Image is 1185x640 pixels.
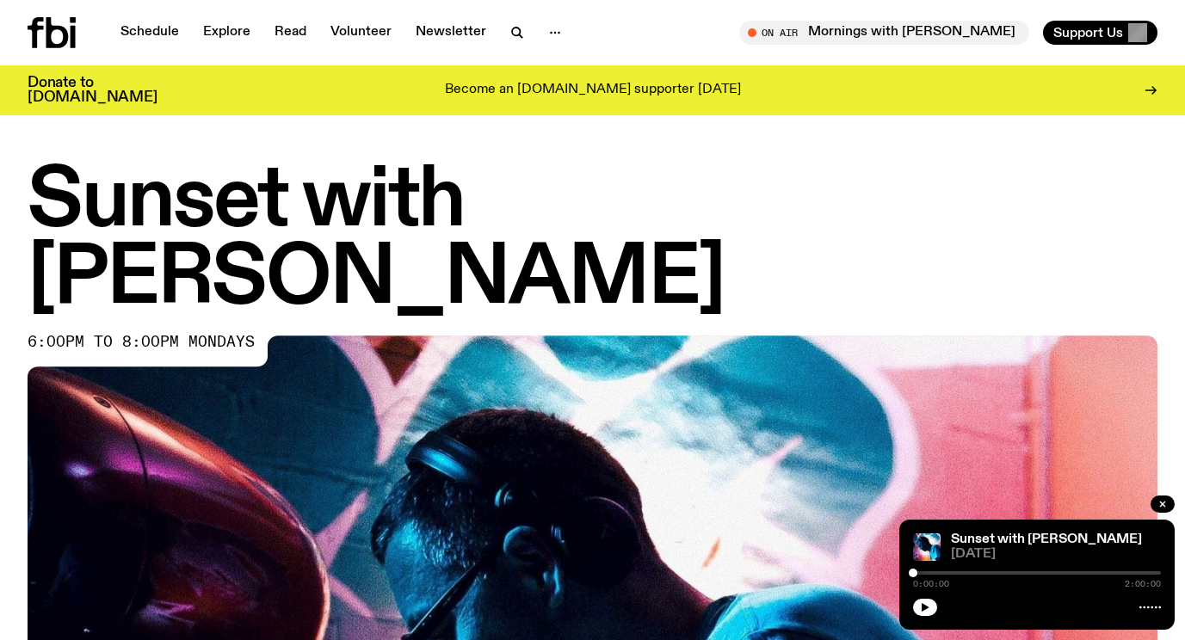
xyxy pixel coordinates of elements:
h1: Sunset with [PERSON_NAME] [28,163,1157,318]
span: 0:00:00 [913,580,949,588]
a: Newsletter [405,21,497,45]
h3: Donate to [DOMAIN_NAME] [28,76,157,105]
a: Read [264,21,317,45]
span: [DATE] [951,548,1161,561]
p: Become an [DOMAIN_NAME] supporter [DATE] [445,83,741,98]
span: 6:00pm to 8:00pm mondays [28,335,255,349]
button: Support Us [1043,21,1157,45]
a: Sunset with [PERSON_NAME] [951,532,1142,546]
a: Volunteer [320,21,402,45]
span: 2:00:00 [1125,580,1161,588]
button: On AirMornings with [PERSON_NAME] [739,21,1029,45]
a: Explore [193,21,261,45]
a: Schedule [110,21,189,45]
img: Simon Caldwell stands side on, looking downwards. He has headphones on. Behind him is a brightly ... [913,533,941,561]
span: Support Us [1053,25,1123,40]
